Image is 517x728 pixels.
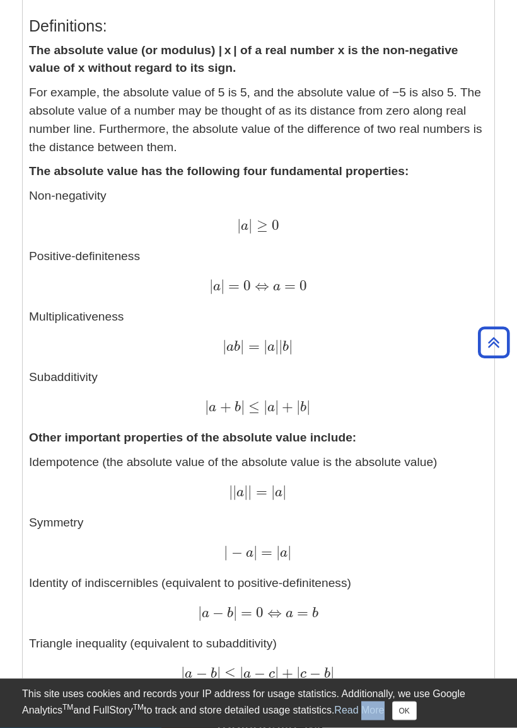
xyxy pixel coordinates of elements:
[22,686,495,720] div: This site uses cookies and records your IP address for usage statistics. Additionally, we use Goo...
[282,607,293,621] span: a
[226,341,234,355] span: a
[198,605,202,622] span: |
[279,665,293,682] span: +
[267,401,275,415] span: a
[216,399,231,416] span: +
[241,220,248,234] span: a
[207,668,217,681] span: b
[282,341,289,355] span: b
[473,334,514,351] a: Back to Top
[29,431,356,445] strong: Other important properties of the absolute value include:
[233,605,237,622] span: |
[29,165,409,178] strong: The absolute value has the following four fundamental properties:
[308,607,318,621] span: b
[264,605,282,622] span: ⇔
[267,341,275,355] span: a
[233,484,236,501] span: |
[264,399,267,416] span: |
[289,338,293,355] span: |
[269,280,281,294] span: a
[240,338,244,355] span: |
[29,188,488,418] p: Non-negativity Positive-definiteness Multiplicativeness Subadditivity
[334,705,384,715] a: Read More
[251,278,269,295] span: ⇔
[275,665,279,682] span: |
[275,486,282,500] span: a
[248,484,252,501] span: |
[276,544,280,561] span: |
[29,18,488,36] h3: Definitions:
[279,399,293,416] span: +
[306,665,321,682] span: −
[268,217,279,234] span: 0
[244,338,259,355] span: =
[300,401,306,415] span: b
[300,668,306,681] span: c
[224,544,228,561] span: |
[209,401,216,415] span: a
[244,484,248,501] span: |
[236,486,244,500] span: a
[296,399,300,416] span: |
[280,547,288,560] span: a
[224,278,240,295] span: =
[62,703,73,712] sup: TM
[243,668,251,681] span: a
[253,544,257,561] span: |
[234,341,240,355] span: b
[221,665,236,682] span: ≤
[29,44,458,76] strong: The absolute value (or modulus) | x | of a real number x is the non-negative value of x without r...
[288,544,291,561] span: |
[296,278,307,295] span: 0
[245,399,260,416] span: ≤
[293,605,308,622] span: =
[213,280,221,294] span: a
[205,399,209,416] span: |
[29,84,488,157] p: For example, the absolute value of 5 is 5, and the absolute value of −5 is also 5. The absolute v...
[251,665,265,682] span: −
[275,338,279,355] span: |
[228,544,242,561] span: −
[252,484,267,501] span: =
[202,607,209,621] span: a
[209,605,224,622] span: −
[237,605,252,622] span: =
[271,484,275,501] span: |
[281,278,296,295] span: =
[224,607,233,621] span: b
[265,668,275,681] span: c
[279,338,282,355] span: |
[321,668,330,681] span: b
[330,665,334,682] span: |
[243,547,253,560] span: a
[257,544,272,561] span: =
[223,338,226,355] span: |
[192,665,207,682] span: −
[282,484,286,501] span: |
[252,605,264,622] span: 0
[209,278,213,295] span: |
[181,665,185,682] span: |
[275,399,279,416] span: |
[296,665,300,682] span: |
[217,665,221,682] span: |
[133,703,144,712] sup: TM
[240,665,243,682] span: |
[241,399,245,416] span: |
[185,668,192,681] span: a
[229,484,233,501] span: |
[237,217,241,234] span: |
[392,702,417,720] button: Close
[264,338,267,355] span: |
[306,399,310,416] span: |
[248,217,252,234] span: |
[221,278,224,295] span: |
[240,278,251,295] span: 0
[252,217,267,234] span: ≥
[231,401,241,415] span: b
